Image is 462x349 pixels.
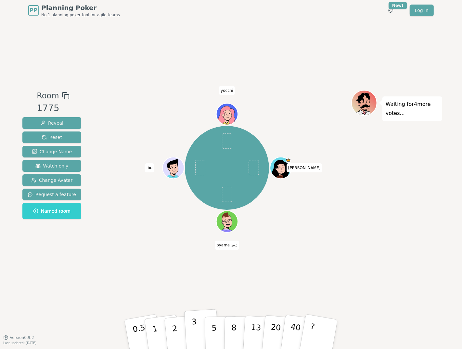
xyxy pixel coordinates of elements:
[22,117,81,129] button: Reveal
[32,148,72,155] span: Change Name
[145,163,154,172] span: Click to change your name
[22,203,81,219] button: Named room
[215,241,239,250] span: Click to change your name
[31,177,73,183] span: Change Avatar
[389,2,407,9] div: New!
[22,160,81,172] button: Watch only
[287,163,322,172] span: Click to change your name
[386,100,439,118] p: Waiting for 4 more votes...
[410,5,434,16] a: Log in
[217,211,237,231] button: Click to change your avatar
[10,335,34,340] span: Version 0.9.2
[33,208,71,214] span: Named room
[22,131,81,143] button: Reset
[40,120,63,126] span: Reveal
[42,134,62,141] span: Reset
[41,12,120,18] span: No.1 planning poker tool for agile teams
[22,174,81,186] button: Change Avatar
[22,189,81,200] button: Request a feature
[219,86,235,95] span: Click to change your name
[22,146,81,157] button: Change Name
[37,102,69,115] div: 1775
[30,6,37,14] span: PP
[286,157,291,163] span: trevor is the host
[37,90,59,102] span: Room
[3,341,36,345] span: Last updated: [DATE]
[230,244,237,247] span: (you)
[28,3,120,18] a: PPPlanning PokerNo.1 planning poker tool for agile teams
[35,163,69,169] span: Watch only
[3,335,34,340] button: Version0.9.2
[385,5,397,16] button: New!
[41,3,120,12] span: Planning Poker
[28,191,76,198] span: Request a feature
